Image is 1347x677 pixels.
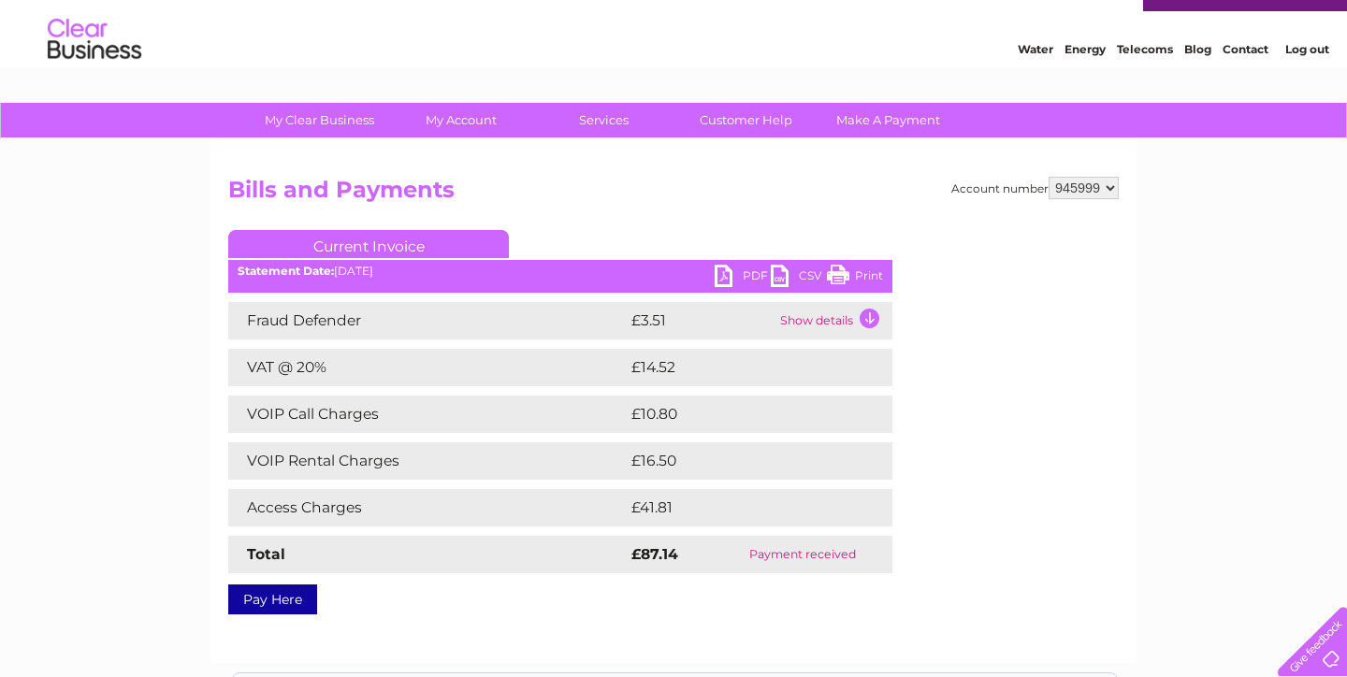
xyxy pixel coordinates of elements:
a: PDF [715,265,771,292]
td: Fraud Defender [228,302,627,339]
td: £16.50 [627,442,853,480]
td: VOIP Call Charges [228,396,627,433]
td: £3.51 [627,302,775,339]
div: [DATE] [228,265,892,278]
td: £10.80 [627,396,854,433]
a: Water [1018,79,1053,94]
a: Blog [1184,79,1211,94]
a: Make A Payment [811,103,965,137]
strong: £87.14 [631,545,678,563]
td: Show details [775,302,892,339]
a: Pay Here [228,584,317,614]
img: logo.png [47,49,142,106]
a: Current Invoice [228,230,509,258]
a: Log out [1285,79,1329,94]
h2: Bills and Payments [228,177,1119,212]
a: Print [827,265,883,292]
td: Access Charges [228,489,627,526]
td: Payment received [714,536,892,573]
a: Telecoms [1117,79,1173,94]
td: VOIP Rental Charges [228,442,627,480]
td: £41.81 [627,489,851,526]
div: Account number [951,177,1119,199]
a: CSV [771,265,827,292]
a: Customer Help [669,103,823,137]
td: VAT @ 20% [228,349,627,386]
a: Contact [1223,79,1268,94]
a: Services [527,103,681,137]
div: Clear Business is a trading name of Verastar Limited (registered in [GEOGRAPHIC_DATA] No. 3667643... [233,10,1117,91]
a: Energy [1065,79,1106,94]
td: £14.52 [627,349,853,386]
a: 0333 014 3131 [994,9,1123,33]
b: Statement Date: [238,264,334,278]
strong: Total [247,545,285,563]
a: My Clear Business [242,103,397,137]
a: My Account [384,103,539,137]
